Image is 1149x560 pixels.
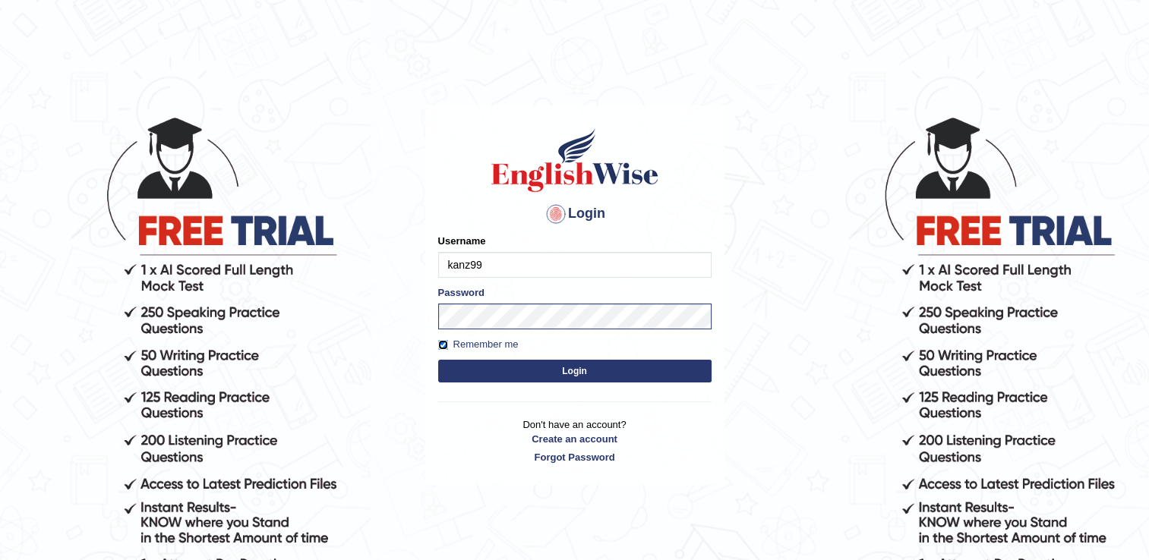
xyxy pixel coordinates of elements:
label: Password [438,285,485,300]
h4: Login [438,202,712,226]
button: Login [438,360,712,382]
label: Remember me [438,337,519,352]
a: Forgot Password [438,450,712,464]
input: Remember me [438,340,448,350]
img: Logo of English Wise sign in for intelligent practice with AI [488,126,661,194]
p: Don't have an account? [438,417,712,464]
label: Username [438,234,486,248]
a: Create an account [438,432,712,446]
